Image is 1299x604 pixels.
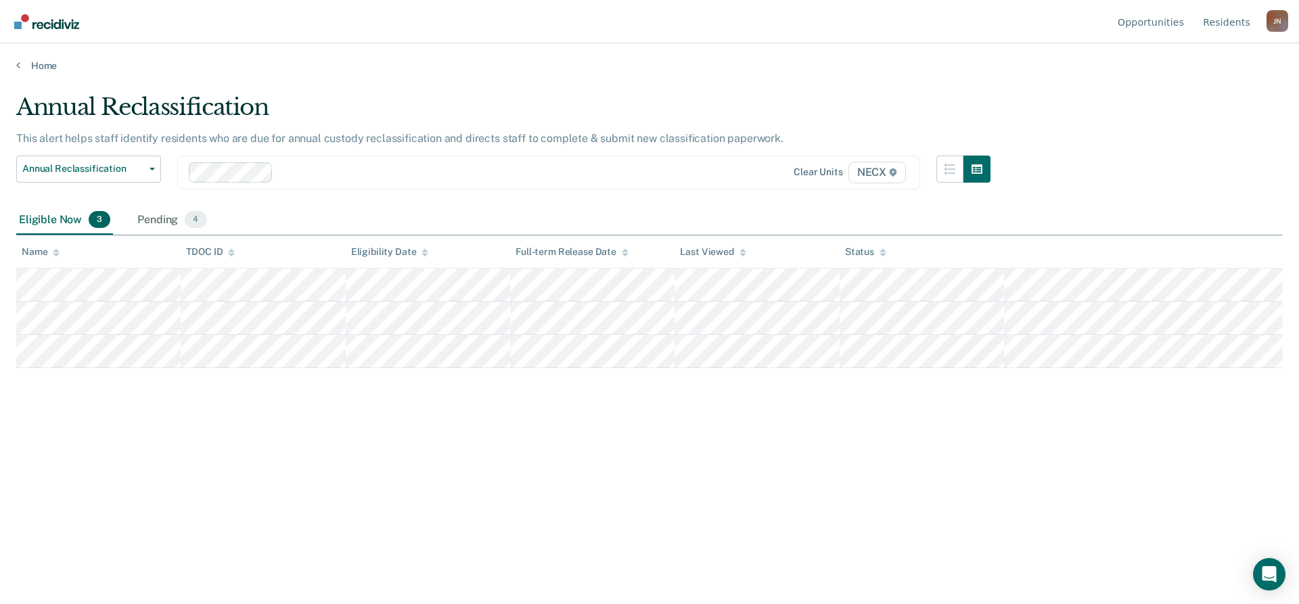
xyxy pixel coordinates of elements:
[680,246,746,258] div: Last Viewed
[1267,10,1288,32] button: Profile dropdown button
[1267,10,1288,32] div: J N
[16,132,783,145] p: This alert helps staff identify residents who are due for annual custody reclassification and dir...
[794,166,843,178] div: Clear units
[351,246,429,258] div: Eligibility Date
[135,206,209,235] div: Pending4
[16,156,161,183] button: Annual Reclassification
[16,93,990,132] div: Annual Reclassification
[89,211,110,229] span: 3
[14,14,79,29] img: Recidiviz
[1253,558,1285,590] div: Open Intercom Messenger
[185,211,206,229] span: 4
[22,163,144,175] span: Annual Reclassification
[845,246,886,258] div: Status
[16,206,113,235] div: Eligible Now3
[16,60,1283,72] a: Home
[516,246,629,258] div: Full-term Release Date
[22,246,60,258] div: Name
[186,246,235,258] div: TDOC ID
[848,162,906,183] span: NECX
